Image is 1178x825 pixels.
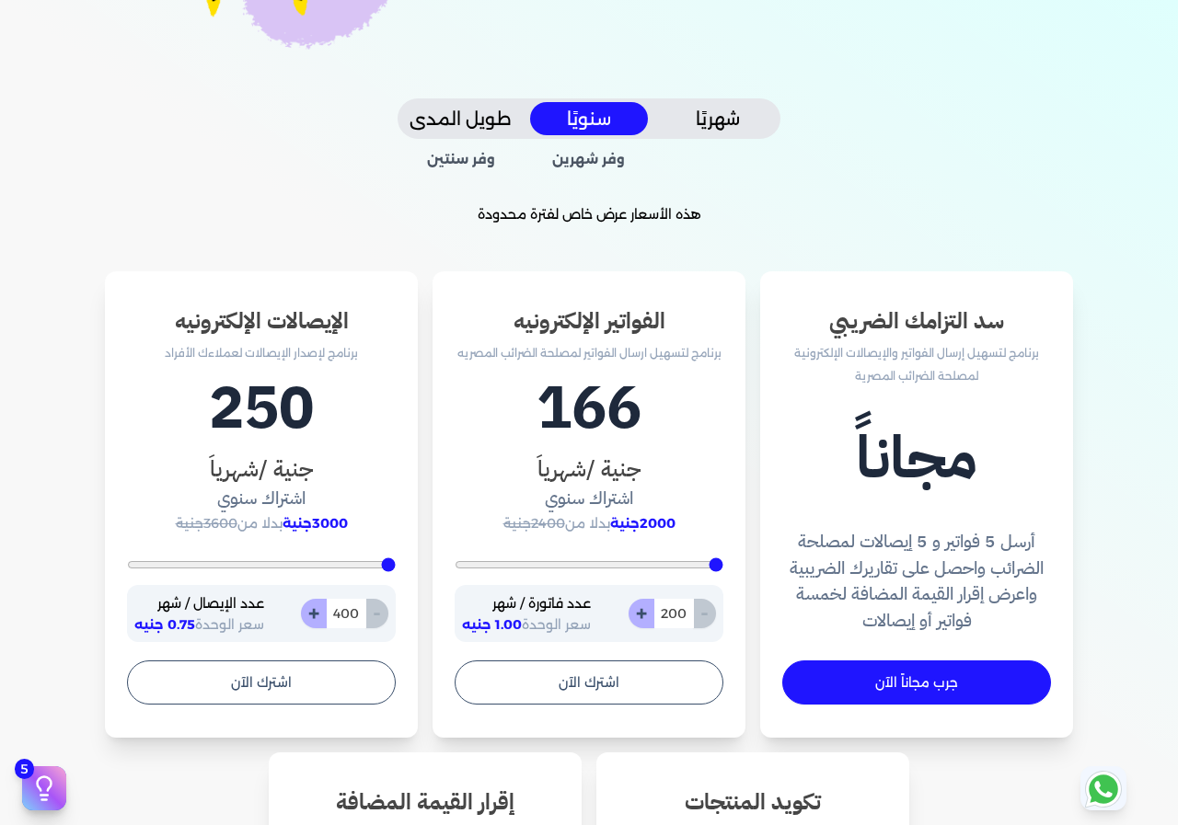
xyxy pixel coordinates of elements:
[291,785,560,819] h3: إقرار القيمة المضافة
[529,150,650,170] span: وفر شهرين
[127,660,396,705] button: اشترك الآن
[455,341,723,365] p: برنامج لتسهيل ارسال الفواتير لمصلحة الضرائب المصريه
[134,616,195,633] span: 0.75 جنيه
[127,453,396,486] h3: جنية /شهرياَ
[455,364,723,453] h1: 166
[283,515,348,532] span: 3000جنية
[782,529,1051,635] h4: أرسل 5 فواتير و 5 إيصالات لمصلحة الضرائب واحصل على تقاريرك الضريبية واعرض إقرار القيمة المضافة لخ...
[301,599,327,628] button: +
[15,203,1163,227] p: هذه الأسعار عرض خاص لفترة محدودة
[455,304,723,338] h3: الفواتير الإلكترونيه
[134,616,264,633] span: سعر الوحدة
[401,150,522,170] span: وفر سنتين
[127,341,396,365] p: برنامج لإصدار الإيصالات لعملاءك الأفراد
[326,599,366,628] input: 0
[127,512,396,536] p: بدلا من
[629,599,654,628] button: +
[15,759,34,779] span: 5
[653,599,694,628] input: 0
[134,592,264,616] p: عدد الإيصال / شهر
[127,304,396,338] h3: الإيصالات الإلكترونيه
[455,453,723,486] h3: جنية /شهرياَ
[782,414,1051,502] h1: مجاناً
[462,592,591,616] p: عدد فاتورة / شهر
[782,341,1051,388] p: برنامج لتسهيل إرسال الفواتير والإيصالات الإلكترونية لمصلحة الضرائب المصرية
[455,512,723,536] p: بدلا من
[659,102,777,136] button: شهريًا
[455,660,723,705] button: اشترك الآن
[610,515,676,532] span: 2000جنية
[401,102,519,136] button: طويل المدى
[530,102,648,136] button: سنويًا
[462,616,591,633] span: سعر الوحدة
[127,486,396,512] h4: اشتراك سنوي
[503,515,565,532] span: 2400جنية
[455,486,723,512] h4: اشتراك سنوي
[782,304,1051,338] h3: سد التزامك الضريبي
[127,364,396,453] h1: 250
[22,766,66,810] button: 5
[782,660,1051,705] a: جرب مجاناً الآن
[176,515,237,532] span: 3600جنية
[618,785,887,819] h3: تكويد المنتجات
[462,616,522,633] span: 1.00 جنيه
